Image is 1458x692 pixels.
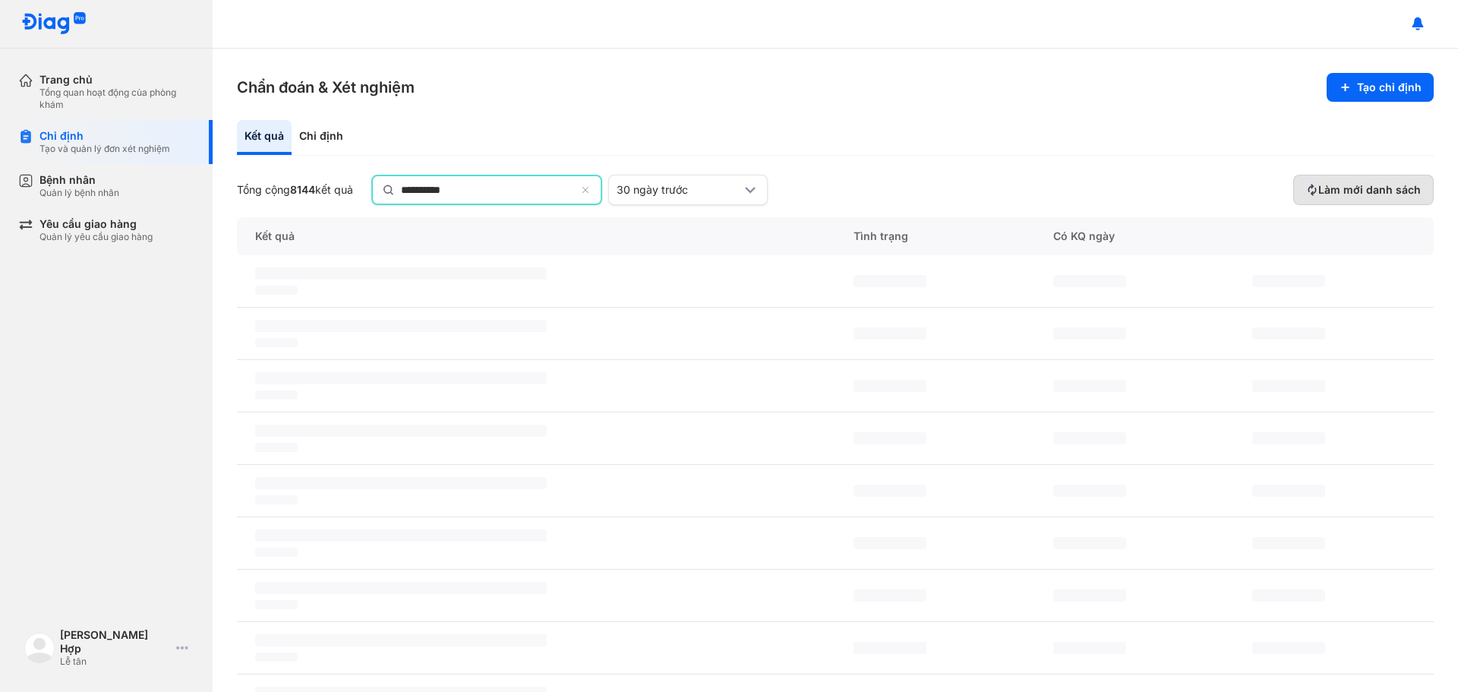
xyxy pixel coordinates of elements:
[1252,485,1325,497] span: ‌
[237,120,292,155] div: Kết quả
[854,432,926,444] span: ‌
[255,425,547,437] span: ‌
[1053,327,1126,340] span: ‌
[1252,380,1325,392] span: ‌
[1252,642,1325,654] span: ‌
[1053,642,1126,654] span: ‌
[1252,589,1325,602] span: ‌
[1053,485,1126,497] span: ‌
[835,217,1035,255] div: Tình trạng
[1035,217,1235,255] div: Có KQ ngày
[1053,380,1126,392] span: ‌
[292,120,351,155] div: Chỉ định
[39,129,170,143] div: Chỉ định
[255,582,547,594] span: ‌
[39,143,170,155] div: Tạo và quản lý đơn xét nghiệm
[39,73,194,87] div: Trang chủ
[1053,432,1126,444] span: ‌
[255,634,547,646] span: ‌
[39,217,153,231] div: Yêu cầu giao hàng
[39,231,153,243] div: Quản lý yêu cầu giao hàng
[60,656,170,668] div: Lễ tân
[237,183,353,197] div: Tổng cộng kết quả
[21,12,87,36] img: logo
[255,390,298,400] span: ‌
[1252,432,1325,444] span: ‌
[1053,537,1126,549] span: ‌
[24,633,55,663] img: logo
[237,77,415,98] h3: Chẩn đoán & Xét nghiệm
[39,187,119,199] div: Quản lý bệnh nhân
[255,653,298,662] span: ‌
[1293,175,1434,205] button: Làm mới danh sách
[255,495,298,504] span: ‌
[255,267,547,280] span: ‌
[255,529,547,542] span: ‌
[39,173,119,187] div: Bệnh nhân
[1053,275,1126,287] span: ‌
[1327,73,1434,102] button: Tạo chỉ định
[854,589,926,602] span: ‌
[1318,183,1421,197] span: Làm mới danh sách
[854,642,926,654] span: ‌
[255,372,547,384] span: ‌
[255,443,298,452] span: ‌
[60,628,170,656] div: [PERSON_NAME] Hợp
[237,217,835,255] div: Kết quả
[854,327,926,340] span: ‌
[1252,327,1325,340] span: ‌
[255,320,547,332] span: ‌
[854,380,926,392] span: ‌
[255,600,298,609] span: ‌
[255,338,298,347] span: ‌
[617,183,741,197] div: 30 ngày trước
[39,87,194,111] div: Tổng quan hoạt động của phòng khám
[255,286,298,295] span: ‌
[1053,589,1126,602] span: ‌
[290,183,315,196] span: 8144
[255,477,547,489] span: ‌
[255,548,298,557] span: ‌
[1252,275,1325,287] span: ‌
[1252,537,1325,549] span: ‌
[854,485,926,497] span: ‌
[854,537,926,549] span: ‌
[854,275,926,287] span: ‌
